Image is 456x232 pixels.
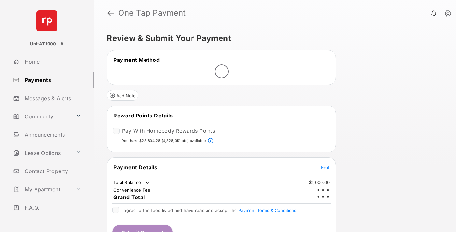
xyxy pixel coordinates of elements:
td: Total Balance [113,179,150,186]
p: UnitAT1000 - A [30,41,64,47]
span: Reward Points Details [113,112,173,119]
a: My Apartment [10,182,73,197]
a: Home [10,54,94,70]
a: Contact Property [10,163,94,179]
span: Grand Total [113,194,145,200]
span: I agree to the fees listed and have read and accept the [121,208,296,213]
td: Convenience Fee [113,187,151,193]
p: You have $23,804.28 (4,328,051 pts) available [122,138,206,143]
a: Community [10,109,73,124]
label: Pay With Homebody Rewards Points [122,128,215,134]
a: Messages & Alerts [10,90,94,106]
button: Add Note [107,90,138,101]
strong: One Tap Payment [118,9,186,17]
button: I agree to the fees listed and have read and accept the [238,208,296,213]
span: Payment Details [113,164,158,171]
a: F.A.Q. [10,200,94,215]
img: svg+xml;base64,PHN2ZyB4bWxucz0iaHR0cDovL3d3dy53My5vcmcvMjAwMC9zdmciIHdpZHRoPSI2NCIgaGVpZ2h0PSI2NC... [36,10,57,31]
a: Payments [10,72,94,88]
a: Announcements [10,127,94,143]
td: $1,000.00 [309,179,330,185]
span: Payment Method [113,57,160,63]
button: Edit [321,164,330,171]
a: Lease Options [10,145,73,161]
span: Edit [321,165,330,170]
h5: Review & Submit Your Payment [107,34,438,42]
